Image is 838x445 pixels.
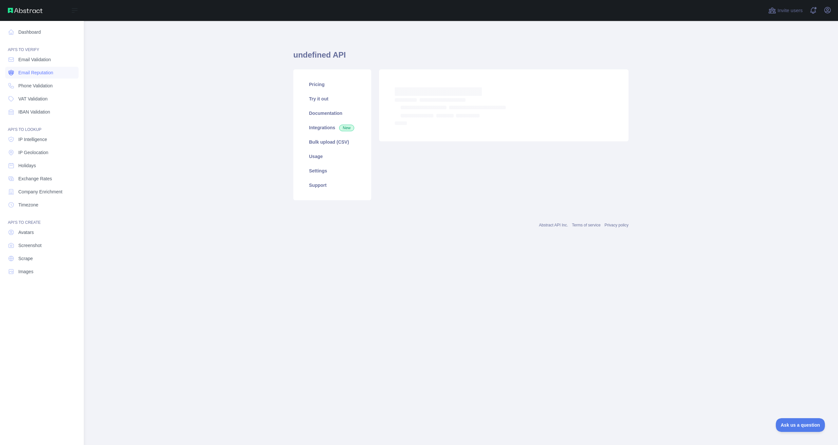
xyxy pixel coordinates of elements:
[18,255,33,262] span: Scrape
[5,147,79,158] a: IP Geolocation
[5,160,79,171] a: Holidays
[5,39,79,52] div: API'S TO VERIFY
[18,149,48,156] span: IP Geolocation
[5,119,79,132] div: API'S TO LOOKUP
[5,186,79,198] a: Company Enrichment
[18,175,52,182] span: Exchange Rates
[5,54,79,65] a: Email Validation
[18,188,63,195] span: Company Enrichment
[18,242,42,249] span: Screenshot
[5,133,79,145] a: IP Intelligence
[18,56,51,63] span: Email Validation
[301,77,363,92] a: Pricing
[5,199,79,211] a: Timezone
[339,125,354,131] span: New
[777,7,803,14] span: Invite users
[5,253,79,264] a: Scrape
[18,109,50,115] span: IBAN Validation
[18,82,53,89] span: Phone Validation
[18,268,33,275] span: Images
[18,136,47,143] span: IP Intelligence
[301,120,363,135] a: Integrations New
[301,178,363,192] a: Support
[5,106,79,118] a: IBAN Validation
[572,223,600,227] a: Terms of service
[293,50,628,65] h1: undefined API
[301,164,363,178] a: Settings
[5,226,79,238] a: Avatars
[5,173,79,185] a: Exchange Rates
[605,223,628,227] a: Privacy policy
[5,240,79,251] a: Screenshot
[767,5,804,16] button: Invite users
[5,67,79,79] a: Email Reputation
[5,266,79,277] a: Images
[8,8,43,13] img: Abstract API
[18,162,36,169] span: Holidays
[18,202,38,208] span: Timezone
[5,212,79,225] div: API'S TO CREATE
[539,223,568,227] a: Abstract API Inc.
[301,149,363,164] a: Usage
[5,26,79,38] a: Dashboard
[18,229,34,236] span: Avatars
[5,93,79,105] a: VAT Validation
[301,92,363,106] a: Try it out
[776,418,825,432] iframe: Toggle Customer Support
[18,69,53,76] span: Email Reputation
[5,80,79,92] a: Phone Validation
[301,135,363,149] a: Bulk upload (CSV)
[18,96,47,102] span: VAT Validation
[301,106,363,120] a: Documentation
